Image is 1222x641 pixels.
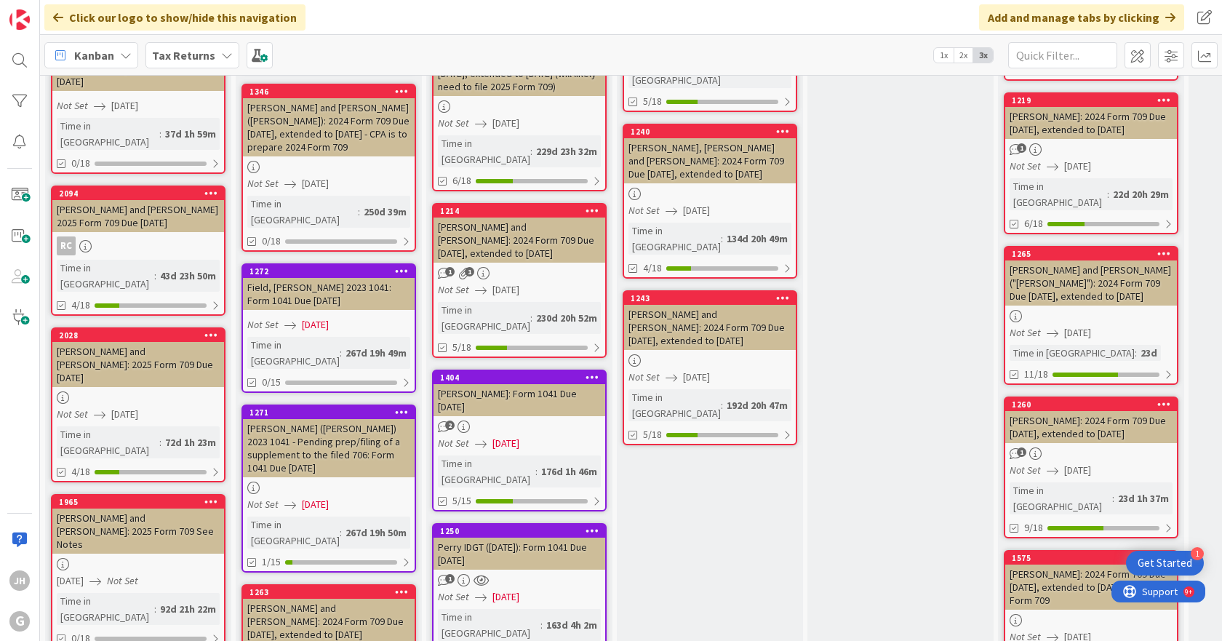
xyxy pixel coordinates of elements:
span: 3x [973,48,993,63]
div: Time in [GEOGRAPHIC_DATA] [1010,178,1107,210]
span: [DATE] [57,573,84,589]
div: [PERSON_NAME], [PERSON_NAME] and [PERSON_NAME]: 2024 Form 709 Due [DATE], extended to [DATE] [624,138,796,183]
span: : [540,617,543,633]
span: 4/18 [71,298,90,313]
span: 2x [954,48,973,63]
div: 37d 1h 59m [161,126,220,142]
div: 1271 [249,407,415,418]
div: 9+ [73,6,81,17]
div: [PERSON_NAME] and [PERSON_NAME] ("[PERSON_NAME]"): 2024 Form 709 Due [DATE], extended to [DATE] [1005,260,1177,306]
div: Time in [GEOGRAPHIC_DATA] [438,609,540,641]
span: : [721,397,723,413]
span: [DATE] [683,370,710,385]
span: 1 [445,267,455,276]
div: [PERSON_NAME] and [PERSON_NAME]: 2025 Form 709 See Notes [52,509,224,554]
span: : [154,601,156,617]
span: 1 [465,267,474,276]
div: Time in [GEOGRAPHIC_DATA] [57,260,154,292]
b: Tax Returns [152,48,215,63]
span: [DATE] [302,497,329,512]
div: 1404[PERSON_NAME]: Form 1041 Due [DATE] [434,371,605,416]
span: [DATE] [492,282,519,298]
div: 267d 19h 50m [342,525,410,541]
span: : [1107,186,1109,202]
div: Time in [GEOGRAPHIC_DATA] [438,135,530,167]
a: 1260[PERSON_NAME]: 2024 Form 709 Due [DATE], extended to [DATE]Not Set[DATE]Time in [GEOGRAPHIC_D... [1004,397,1178,538]
div: 1260[PERSON_NAME]: 2024 Form 709 Due [DATE], extended to [DATE] [1005,398,1177,443]
div: JH [9,570,30,591]
div: 1214 [440,206,605,216]
div: RC [57,236,76,255]
span: Kanban [74,47,114,64]
span: : [159,126,161,142]
span: : [154,268,156,284]
div: 1346[PERSON_NAME] and [PERSON_NAME] ([PERSON_NAME]): 2024 Form 709 Due [DATE], extended to [DATE]... [243,85,415,156]
span: [DATE] [111,407,138,422]
a: 1271[PERSON_NAME] ([PERSON_NAME]) 2023 1041 - Pending prep/filing of a supplement to the filed 70... [241,405,416,573]
span: : [530,310,532,326]
div: Open Get Started checklist, remaining modules: 1 [1126,551,1204,576]
a: [PERSON_NAME]: 2025 Form 709 Due [DATE]Not Set[DATE]Time in [GEOGRAPHIC_DATA]:37d 1h 59m0/18 [51,44,225,174]
span: [DATE] [302,176,329,191]
input: Quick Filter... [1008,42,1117,68]
div: 1240[PERSON_NAME], [PERSON_NAME] and [PERSON_NAME]: 2024 Form 709 Due [DATE], extended to [DATE] [624,125,796,183]
div: 2094 [52,187,224,200]
i: Not Set [438,116,469,130]
a: [PERSON_NAME], [US_STATE][PERSON_NAME] : 2024 Form 709 Due [DATE], extended to [DATE] (will likel... [432,23,607,191]
div: Time in [GEOGRAPHIC_DATA] [1010,345,1135,361]
div: [PERSON_NAME] and [PERSON_NAME]: 2024 Form 709 Due [DATE], extended to [DATE] [624,305,796,350]
div: 1346 [249,87,415,97]
div: Time in [GEOGRAPHIC_DATA] [247,517,340,549]
div: 1214[PERSON_NAME] and [PERSON_NAME]: 2024 Form 709 Due [DATE], extended to [DATE] [434,204,605,263]
a: 1219[PERSON_NAME]: 2024 Form 709 Due [DATE], extended to [DATE]Not Set[DATE]Time in [GEOGRAPHIC_D... [1004,92,1178,234]
div: Time in [GEOGRAPHIC_DATA] [247,337,340,369]
span: : [1135,345,1137,361]
div: 1219 [1005,94,1177,107]
span: 0/18 [262,234,281,249]
span: 4/18 [71,464,90,479]
i: Not Set [628,370,660,383]
span: 9/18 [1024,520,1043,536]
a: 1346[PERSON_NAME] and [PERSON_NAME] ([PERSON_NAME]): 2024 Form 709 Due [DATE], extended to [DATE]... [241,84,416,252]
div: 1260 [1012,399,1177,410]
div: 1250 [440,526,605,536]
span: 4/18 [643,260,662,276]
div: 250d 39m [360,204,410,220]
i: Not Set [1010,463,1041,477]
div: [PERSON_NAME] and [PERSON_NAME] ([PERSON_NAME]): 2024 Form 709 Due [DATE], extended to [DATE] - C... [243,98,415,156]
div: 1575[PERSON_NAME]: 2024 Form 709 Due [DATE], extended to [DATE]; also 2020 Form 709 [1005,552,1177,610]
i: Not Set [1010,159,1041,172]
a: 1265[PERSON_NAME] and [PERSON_NAME] ("[PERSON_NAME]"): 2024 Form 709 Due [DATE], extended to [DAT... [1004,246,1178,385]
i: Not Set [438,590,469,603]
span: Support [31,2,66,20]
div: 43d 23h 50m [156,268,220,284]
div: 1250Perry IDGT ([DATE]): Form 1041 Due [DATE] [434,525,605,570]
div: [PERSON_NAME] and [PERSON_NAME]: 2025 Form 709 Due [DATE] [52,342,224,387]
div: 163d 4h 2m [543,617,601,633]
span: 5/15 [452,493,471,509]
div: 1219[PERSON_NAME]: 2024 Form 709 Due [DATE], extended to [DATE] [1005,94,1177,139]
div: [PERSON_NAME]: 2024 Form 709 Due [DATE], extended to [DATE]; also 2020 Form 709 [1005,565,1177,610]
div: 1240 [631,127,796,137]
div: 23d 1h 37m [1114,490,1173,506]
div: 1265[PERSON_NAME] and [PERSON_NAME] ("[PERSON_NAME]"): 2024 Form 709 Due [DATE], extended to [DATE] [1005,247,1177,306]
div: Time in [GEOGRAPHIC_DATA] [57,118,159,150]
div: 1 [1191,547,1204,560]
div: 1265 [1005,247,1177,260]
div: 134d 20h 49m [723,231,791,247]
span: 1 [1017,143,1026,153]
a: 1404[PERSON_NAME]: Form 1041 Due [DATE]Not Set[DATE]Time in [GEOGRAPHIC_DATA]:176d 1h 46m5/15 [432,370,607,511]
div: 1404 [434,371,605,384]
div: 1240 [624,125,796,138]
div: 1575 [1012,553,1177,563]
a: 2028[PERSON_NAME] and [PERSON_NAME]: 2025 Form 709 Due [DATE]Not Set[DATE]Time in [GEOGRAPHIC_DAT... [51,327,225,482]
span: [DATE] [1064,325,1091,341]
div: Time in [GEOGRAPHIC_DATA] [1010,482,1112,514]
span: [DATE] [492,436,519,451]
i: Not Set [438,283,469,296]
div: Perry IDGT ([DATE]): Form 1041 Due [DATE] [434,538,605,570]
span: [DATE] [492,589,519,605]
span: [DATE] [683,203,710,218]
div: 1250 [434,525,605,538]
div: 1263 [243,586,415,599]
